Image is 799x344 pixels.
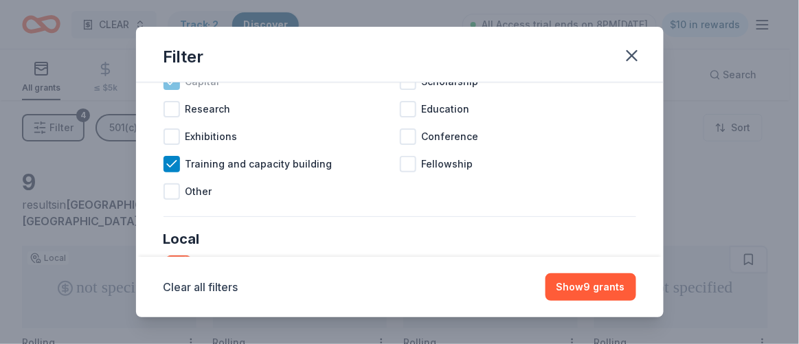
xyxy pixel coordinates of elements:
[164,279,238,295] button: Clear all filters
[545,273,636,301] button: Show9 grants
[422,128,479,145] span: Conference
[164,46,204,68] div: Filter
[185,183,212,200] span: Other
[422,101,470,117] span: Education
[185,156,333,172] span: Training and capacity building
[185,101,231,117] span: Research
[422,156,473,172] span: Fellowship
[185,128,238,145] span: Exhibitions
[164,228,636,250] div: Local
